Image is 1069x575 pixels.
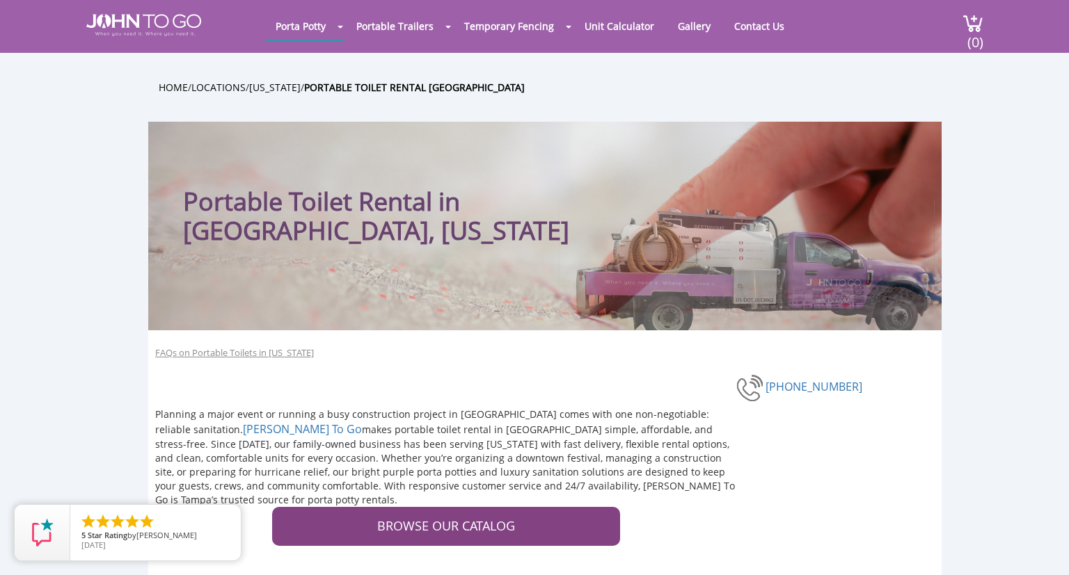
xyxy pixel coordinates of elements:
[724,13,795,40] a: Contact Us
[29,519,56,546] img: Review Rating
[967,22,983,51] span: (0)
[80,513,97,530] li: 
[155,407,709,436] span: Planning a major event or running a busy construction project in [GEOGRAPHIC_DATA] comes with one...
[265,13,336,40] a: Porta Potty
[559,201,935,330] img: Truck
[304,81,525,94] a: Portable Toilet Rental [GEOGRAPHIC_DATA]
[86,14,201,36] img: JOHN to go
[183,149,632,245] h1: Portable Toilet Rental in [GEOGRAPHIC_DATA], [US_STATE]
[109,513,126,530] li: 
[159,81,188,94] a: Home
[88,530,127,540] span: Star Rating
[963,14,983,33] img: cart a
[159,79,952,95] ul: / / /
[81,531,230,541] span: by
[95,513,111,530] li: 
[272,507,620,546] a: BROWSE OUR CATALOG
[1013,519,1069,575] button: Live Chat
[81,540,106,550] span: [DATE]
[155,451,725,492] span: Whether you’re organizing a downtown festival, managing a construction site, or preparing for hur...
[191,81,246,94] a: Locations
[249,81,301,94] a: [US_STATE]
[155,423,713,451] span: makes portable toilet rental in [GEOGRAPHIC_DATA] simple, affordable, and stress-free.
[81,530,86,540] span: 5
[243,421,362,437] a: [PERSON_NAME] To Go
[124,513,141,530] li: 
[454,13,564,40] a: Temporary Fencing
[667,13,721,40] a: Gallery
[574,13,665,40] a: Unit Calculator
[155,437,729,464] span: Since [DATE], our family-owned business has been serving [US_STATE] with fast delivery, flexible ...
[736,373,766,403] img: phone-number
[346,13,444,40] a: Portable Trailers
[136,530,197,540] span: [PERSON_NAME]
[155,479,735,506] span: With responsive customer service and 24/7 availability, [PERSON_NAME] To Go is Tampa’s trusted so...
[766,379,862,394] a: [PHONE_NUMBER]
[138,513,155,530] li: 
[155,346,314,359] a: FAQs on Portable Toilets in [US_STATE]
